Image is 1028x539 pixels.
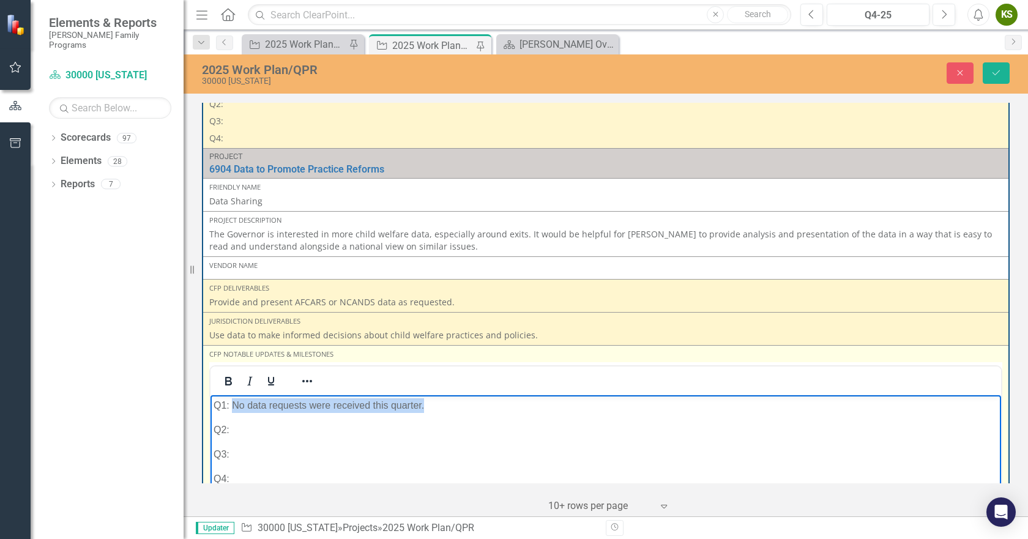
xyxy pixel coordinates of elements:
a: 2025 Work Plan/QPR [245,37,346,52]
a: [PERSON_NAME] Overview [499,37,616,52]
a: Reports [61,177,95,191]
small: [PERSON_NAME] Family Programs [49,30,171,50]
p: Q3: [3,52,788,67]
button: Q4-25 [827,4,929,26]
p: Use data to make informed decisions about child welfare practices and policies. [209,329,1002,341]
p: Q3: [209,113,1002,130]
div: 2025 Work Plan/QPR [265,37,346,52]
button: KS [996,4,1018,26]
button: Italic [239,373,260,390]
span: Search [745,9,771,19]
div: 7 [101,179,121,190]
p: Provide and present AFCARS or NCANDS data as requested. [209,296,1002,308]
p: Q4: [3,76,788,91]
span: Updater [196,522,234,534]
div: Project Description [209,215,1002,225]
button: Underline [261,373,281,390]
span: Elements & Reports [49,15,171,30]
button: Search [727,6,788,23]
div: Q4-25 [831,8,925,23]
div: 28 [108,156,127,166]
a: 30000 [US_STATE] [258,522,338,533]
p: Q2: [209,95,1002,113]
div: Open Intercom Messenger [986,497,1016,527]
input: Search ClearPoint... [248,4,791,26]
div: 2025 Work Plan/QPR [392,38,473,53]
div: CFP Notable Updates & Milestones [209,349,1002,359]
div: Jurisdiction Deliverables [209,316,1002,326]
div: » » [240,521,597,535]
span: Data Sharing [209,195,263,207]
div: 2025 Work Plan/QPR [202,63,652,76]
div: [PERSON_NAME] Overview [520,37,616,52]
div: Vendor Name [209,261,1002,270]
button: Bold [218,373,239,390]
a: 6904 Data to Promote Practice Reforms [209,164,1002,175]
p: Q2: No activity on this for Q2 [3,28,788,42]
a: 30000 [US_STATE] [49,69,171,83]
p: The Governor is interested in more child welfare data, especially around exits. It would be helpf... [209,228,1002,253]
input: Search Below... [49,97,171,119]
p: Q1: JNE provided some TA on best practices in active efforts. [3,3,788,18]
button: Reveal or hide additional toolbar items [297,373,318,390]
div: CFP Deliverables [209,283,1002,293]
p: Q4: [209,130,1002,144]
a: Projects [343,522,378,533]
img: ClearPoint Strategy [6,14,28,35]
div: Friendly Name [209,182,1002,192]
div: 2025 Work Plan/QPR [382,522,474,533]
a: Elements [61,154,102,168]
div: 30000 [US_STATE] [202,76,652,86]
div: 97 [117,133,136,143]
div: Project [209,152,1002,161]
a: Scorecards [61,131,111,145]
